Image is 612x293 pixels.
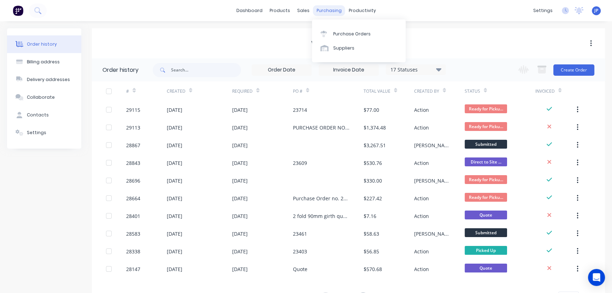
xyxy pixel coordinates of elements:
[553,64,594,76] button: Create Order
[126,88,129,94] div: #
[386,66,446,74] div: 17 Statuses
[232,124,248,131] div: [DATE]
[414,230,451,237] div: [PERSON_NAME]
[293,265,307,273] div: Quote
[364,159,382,167] div: $530.76
[232,106,248,114] div: [DATE]
[414,159,429,167] div: Action
[313,5,345,16] div: purchasing
[293,88,302,94] div: PO #
[465,88,480,94] div: Status
[232,265,248,273] div: [DATE]
[167,230,182,237] div: [DATE]
[232,177,248,184] div: [DATE]
[167,248,182,255] div: [DATE]
[232,230,248,237] div: [DATE]
[414,195,429,202] div: Action
[312,41,406,55] a: Suppliers
[333,45,354,51] div: Suppliers
[465,246,507,255] span: Picked Up
[167,212,182,220] div: [DATE]
[167,159,182,167] div: [DATE]
[232,195,248,202] div: [DATE]
[167,88,186,94] div: Created
[364,88,390,94] div: Total Value
[171,63,241,77] input: Search...
[364,265,382,273] div: $570.68
[364,195,382,202] div: $227.42
[465,104,507,113] span: Ready for Picku...
[414,124,429,131] div: Action
[319,65,378,75] input: Invoice Date
[7,53,81,71] button: Billing address
[7,124,81,142] button: Settings
[252,65,311,75] input: Order Date
[126,195,140,202] div: 28664
[535,88,555,94] div: Invoiced
[167,177,182,184] div: [DATE]
[232,248,248,255] div: [DATE]
[414,177,451,184] div: [PERSON_NAME]
[465,81,535,101] div: Status
[7,106,81,124] button: Contacts
[414,88,439,94] div: Created By
[126,142,140,149] div: 28867
[293,248,307,255] div: 23403
[364,230,379,237] div: $58.63
[167,265,182,273] div: [DATE]
[364,212,376,220] div: $7.16
[311,39,386,48] div: Waterfox Plumbing
[7,71,81,88] button: Delivery addresses
[465,157,507,166] span: Direct to Site ...
[27,41,57,47] div: Order history
[530,5,556,16] div: settings
[294,5,313,16] div: sales
[27,76,70,83] div: Delivery addresses
[232,159,248,167] div: [DATE]
[465,122,507,131] span: Ready for Picku...
[167,81,233,101] div: Created
[293,106,307,114] div: 23714
[535,81,576,101] div: Invoiced
[414,81,465,101] div: Created By
[27,130,46,136] div: Settings
[465,175,507,184] span: Ready for Picku...
[333,31,371,37] div: Purchase Orders
[126,230,140,237] div: 28583
[167,195,182,202] div: [DATE]
[126,124,140,131] div: 29113
[126,265,140,273] div: 28147
[414,265,429,273] div: Action
[232,88,253,94] div: Required
[126,159,140,167] div: 28843
[126,81,166,101] div: #
[232,81,293,101] div: Required
[345,5,379,16] div: productivity
[312,27,406,41] a: Purchase Orders
[364,248,379,255] div: $56.85
[232,212,248,220] div: [DATE]
[293,124,349,131] div: PURCHASE ORDER NO. 23715
[364,142,386,149] div: $3,267.51
[27,94,55,100] div: Collaborate
[414,142,451,149] div: [PERSON_NAME]
[465,228,507,237] span: Submitted
[27,59,60,65] div: Billing address
[414,106,429,114] div: Action
[126,248,140,255] div: 28338
[293,230,307,237] div: 23461
[126,177,140,184] div: 28696
[364,81,414,101] div: Total Value
[232,142,248,149] div: [DATE]
[364,124,386,131] div: $1,374.48
[465,211,507,219] span: Quote
[167,106,182,114] div: [DATE]
[233,5,266,16] a: dashboard
[465,193,507,202] span: Ready for Picku...
[364,106,379,114] div: $77.00
[167,142,182,149] div: [DATE]
[594,7,598,14] span: JP
[364,177,382,184] div: $330.00
[414,212,429,220] div: Action
[465,140,507,149] span: Submitted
